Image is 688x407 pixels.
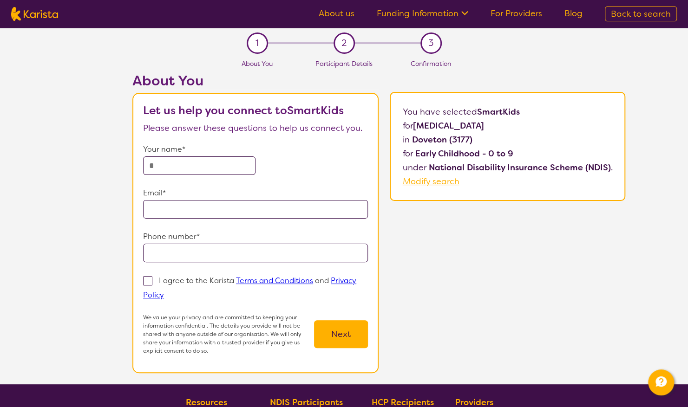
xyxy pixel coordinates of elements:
b: Let us help you connect to SmartKids [143,103,344,118]
p: I agree to the Karista and [143,276,356,300]
a: Modify search [403,176,459,187]
span: About You [242,59,273,68]
img: Karista logo [11,7,58,21]
span: Confirmation [411,59,451,68]
button: Channel Menu [648,369,674,395]
p: in [403,133,613,147]
p: Email* [143,186,368,200]
a: About us [319,8,354,19]
p: under . [403,161,613,174]
p: Phone number* [143,230,368,244]
p: You have selected [403,105,613,188]
a: Terms and Conditions [236,276,313,285]
span: 1 [256,36,259,50]
a: Back to search [605,6,677,21]
span: Back to search [611,8,671,19]
b: [MEDICAL_DATA] [413,120,484,131]
h2: About You [132,72,379,89]
p: for [403,119,613,133]
a: For Providers [491,8,542,19]
p: Please answer these questions to help us connect you. [143,121,368,135]
p: We value your privacy and are committed to keeping your information confidential. The details you... [143,313,314,355]
b: Early Childhood - 0 to 9 [415,148,513,159]
p: Your name* [143,142,368,156]
b: SmartKids [477,106,520,117]
b: Doveton (3177) [412,134,472,145]
a: Funding Information [377,8,468,19]
span: 2 [341,36,347,50]
p: for [403,147,613,161]
span: Participant Details [315,59,373,68]
button: Next [314,320,368,348]
span: 3 [428,36,433,50]
b: National Disability Insurance Scheme (NDIS) [429,162,611,173]
a: Blog [564,8,583,19]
